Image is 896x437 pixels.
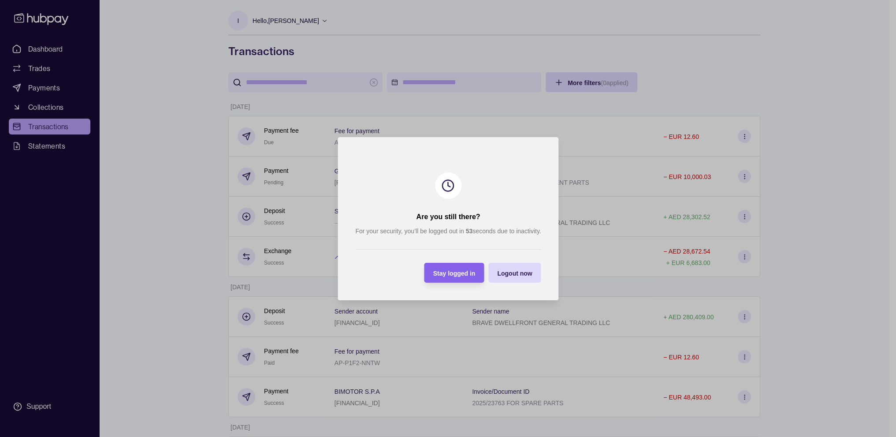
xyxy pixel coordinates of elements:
[424,263,484,283] button: Stay logged in
[488,263,541,283] button: Logout now
[497,269,532,276] span: Logout now
[433,269,475,276] span: Stay logged in
[465,228,472,235] strong: 53
[355,226,541,236] p: For your security, you’ll be logged out in seconds due to inactivity.
[416,212,480,222] h2: Are you still there?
